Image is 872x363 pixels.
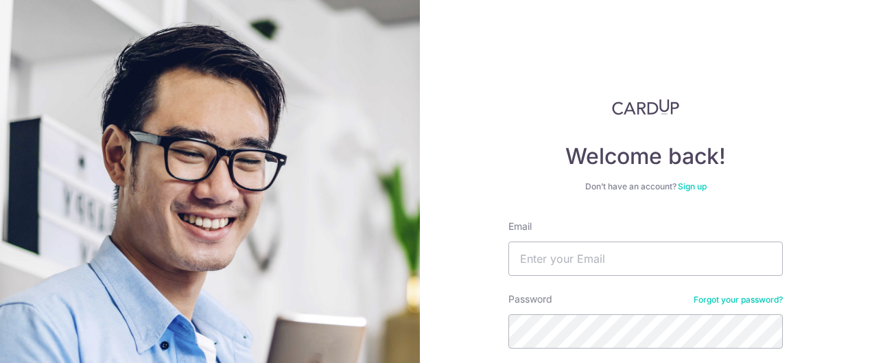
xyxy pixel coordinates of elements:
label: Password [508,292,552,306]
a: Forgot your password? [694,294,783,305]
input: Enter your Email [508,242,783,276]
div: Don’t have an account? [508,181,783,192]
label: Email [508,220,532,233]
h4: Welcome back! [508,143,783,170]
img: CardUp Logo [612,99,679,115]
a: Sign up [678,181,707,191]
